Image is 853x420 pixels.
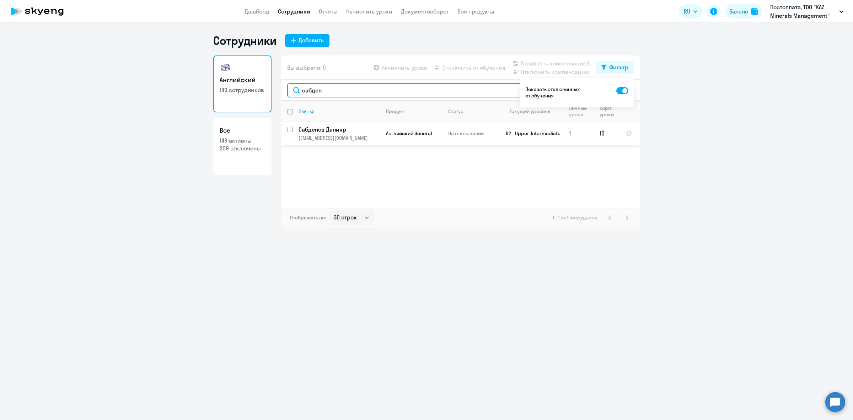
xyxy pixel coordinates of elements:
a: Отчеты [319,8,338,15]
div: Продукт [386,108,405,115]
button: Добавить [285,34,329,47]
button: Фильтр [596,61,634,74]
button: Балансbalance [725,4,762,18]
a: Начислить уроки [346,8,392,15]
span: Отображать по: [290,214,326,221]
h3: Английский [220,75,265,85]
h1: Сотрудники [213,33,277,48]
p: 149 активны [220,137,265,144]
button: RU [679,4,702,18]
div: Фильтр [609,63,628,71]
a: Сотрудники [278,8,310,15]
div: Добавить [299,36,324,44]
img: english [220,62,231,73]
p: Показать отключенных от обучения [525,86,581,99]
div: Личные уроки [569,105,594,118]
span: Английский General [386,130,432,137]
a: Все продукты [457,8,494,15]
td: B2 - Upper-Intermediate [497,122,563,145]
p: [EMAIL_ADDRESS][DOMAIN_NAME] [299,135,380,141]
p: 149 сотрудников [220,86,265,94]
div: Баланс [729,7,748,16]
a: Все149 активны209 отключены [213,118,272,175]
span: 1 - 1 из 1 сотрудника [553,214,597,221]
td: 1 [563,122,594,145]
p: На отключении [448,130,497,137]
div: Личные уроки [569,105,589,118]
span: Вы выбрали: 0 [287,63,326,72]
div: Имя [299,108,380,115]
div: Продукт [386,108,442,115]
div: Статус [448,108,463,115]
a: Дашборд [245,8,269,15]
p: Сабденов Данияр [299,126,379,133]
p: Постоплата, ТОО "KAZ Minerals Management" [770,3,836,20]
span: RU [684,7,690,16]
div: Статус [448,108,497,115]
div: Текущий уровень [503,108,563,115]
td: 10 [594,122,620,145]
h3: Все [220,126,265,135]
a: Английский149 сотрудников [213,55,272,112]
a: Сабденов Данияр [299,126,380,133]
a: Документооборот [401,8,449,15]
div: Текущий уровень [510,108,550,115]
input: Поиск по имени, email, продукту или статусу [287,83,634,97]
img: balance [751,8,758,15]
button: Постоплата, ТОО "KAZ Minerals Management" [767,3,847,20]
div: Корп. уроки [600,105,615,118]
div: Корп. уроки [600,105,619,118]
div: Имя [299,108,308,115]
p: 209 отключены [220,144,265,152]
